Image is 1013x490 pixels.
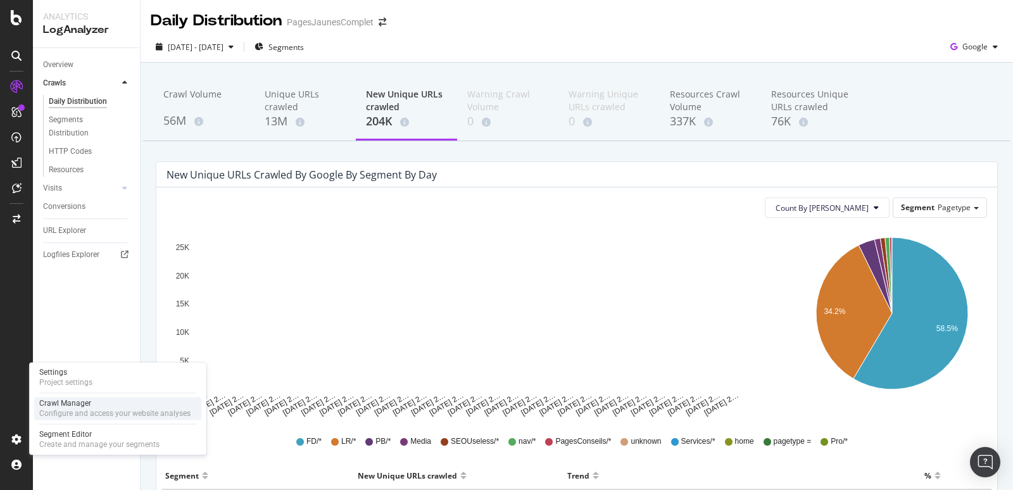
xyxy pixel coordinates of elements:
[176,243,189,252] text: 25K
[771,113,852,130] div: 76K
[765,198,890,218] button: Count By [PERSON_NAME]
[49,145,92,158] div: HTTP Codes
[176,300,189,309] text: 15K
[268,42,304,53] span: Segments
[936,324,957,333] text: 58.5%
[249,37,309,57] button: Segments
[735,436,754,447] span: home
[49,95,131,108] a: Daily Distribution
[43,58,131,72] a: Overview
[776,203,869,213] span: Count By Day
[34,428,201,451] a: Segment EditorCreate and manage your segments
[796,228,988,418] svg: A chart.
[467,88,548,113] div: Warning Crawl Volume
[167,228,777,418] svg: A chart.
[924,465,931,486] div: %
[168,42,223,53] span: [DATE] - [DATE]
[366,88,447,113] div: New Unique URLs crawled
[176,328,189,337] text: 10K
[358,465,457,486] div: New Unique URLs crawled
[43,58,73,72] div: Overview
[43,23,130,37] div: LogAnalyzer
[151,37,239,57] button: [DATE] - [DATE]
[831,436,848,447] span: Pro/*
[34,397,201,420] a: Crawl ManagerConfigure and access your website analyses
[49,145,131,158] a: HTTP Codes
[43,248,99,261] div: Logfiles Explorer
[43,224,131,237] a: URL Explorer
[49,113,119,140] div: Segments Distribution
[945,37,1003,57] button: Google
[555,436,611,447] span: PagesConseils/*
[43,77,118,90] a: Crawls
[379,18,386,27] div: arrow-right-arrow-left
[567,465,589,486] div: Trend
[901,202,934,213] span: Segment
[962,41,988,52] span: Google
[180,356,189,365] text: 5K
[43,182,62,195] div: Visits
[43,77,66,90] div: Crawls
[43,248,131,261] a: Logfiles Explorer
[165,465,199,486] div: Segment
[43,200,131,213] a: Conversions
[39,377,92,387] div: Project settings
[938,202,971,213] span: Pagetype
[34,366,201,389] a: SettingsProject settings
[970,447,1000,477] div: Open Intercom Messenger
[366,113,447,130] div: 204K
[569,113,650,130] div: 0
[410,436,431,447] span: Media
[49,113,131,140] a: Segments Distribution
[451,436,499,447] span: SEOUseless/*
[519,436,536,447] span: nav/*
[43,200,85,213] div: Conversions
[265,88,346,113] div: Unique URLs crawled
[163,113,244,129] div: 56M
[670,113,751,130] div: 337K
[43,182,118,195] a: Visits
[569,88,650,113] div: Warning Unique URLs crawled
[176,272,189,280] text: 20K
[774,436,812,447] span: pagetype =
[167,168,437,181] div: New Unique URLs crawled by google by Segment by Day
[467,113,548,130] div: 0
[49,163,131,177] a: Resources
[49,95,107,108] div: Daily Distribution
[771,88,852,113] div: Resources Unique URLs crawled
[265,113,346,130] div: 13M
[43,224,86,237] div: URL Explorer
[39,398,191,408] div: Crawl Manager
[670,88,751,113] div: Resources Crawl Volume
[824,307,845,316] text: 34.2%
[43,10,130,23] div: Analytics
[39,429,160,439] div: Segment Editor
[39,439,160,449] div: Create and manage your segments
[151,10,282,32] div: Daily Distribution
[39,408,191,418] div: Configure and access your website analyses
[163,88,244,112] div: Crawl Volume
[39,367,92,377] div: Settings
[681,436,715,447] span: Services/*
[49,163,84,177] div: Resources
[287,16,374,28] div: PagesJaunesComplet
[631,436,661,447] span: unknown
